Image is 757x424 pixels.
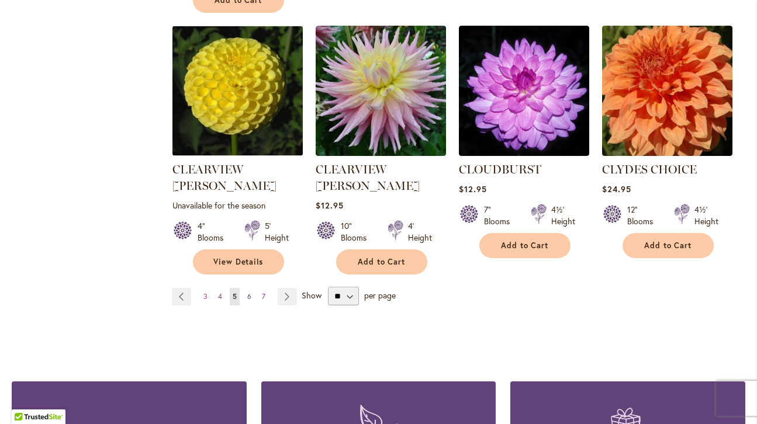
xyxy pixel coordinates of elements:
[244,288,254,305] a: 6
[644,241,692,251] span: Add to Cart
[316,162,420,193] a: CLEARVIEW [PERSON_NAME]
[358,257,406,267] span: Add to Cart
[215,288,225,305] a: 4
[341,220,374,244] div: 10" Blooms
[459,183,487,194] span: $12.95
[316,147,446,158] a: Clearview Jonas
[213,257,264,267] span: View Details
[265,220,289,244] div: 5' Height
[316,26,446,156] img: Clearview Jonas
[218,292,222,301] span: 4
[551,204,575,227] div: 4½' Height
[172,162,276,193] a: CLEARVIEW [PERSON_NAME]
[9,383,42,415] iframe: Launch Accessibility Center
[316,200,344,211] span: $12.95
[459,147,589,158] a: Cloudburst
[336,249,427,274] button: Add to Cart
[364,290,396,301] span: per page
[233,292,237,301] span: 5
[193,249,284,274] a: View Details
[694,204,718,227] div: 4½' Height
[602,162,697,176] a: CLYDES CHOICE
[201,288,210,305] a: 3
[198,220,230,244] div: 4" Blooms
[172,147,303,158] a: CLEARVIEW DANIEL
[408,220,432,244] div: 4' Height
[262,292,265,301] span: 7
[459,162,541,176] a: CLOUDBURST
[172,26,303,156] img: CLEARVIEW DANIEL
[259,288,268,305] a: 7
[479,233,571,258] button: Add to Cart
[302,290,322,301] span: Show
[627,204,660,227] div: 12" Blooms
[484,204,517,227] div: 7" Blooms
[172,200,303,211] p: Unavailable for the season
[602,183,631,194] span: $24.95
[501,241,549,251] span: Add to Cart
[459,26,589,156] img: Cloudburst
[623,233,714,258] button: Add to Cart
[602,147,732,158] a: Clyde's Choice
[602,26,732,156] img: Clyde's Choice
[247,292,251,301] span: 6
[203,292,208,301] span: 3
